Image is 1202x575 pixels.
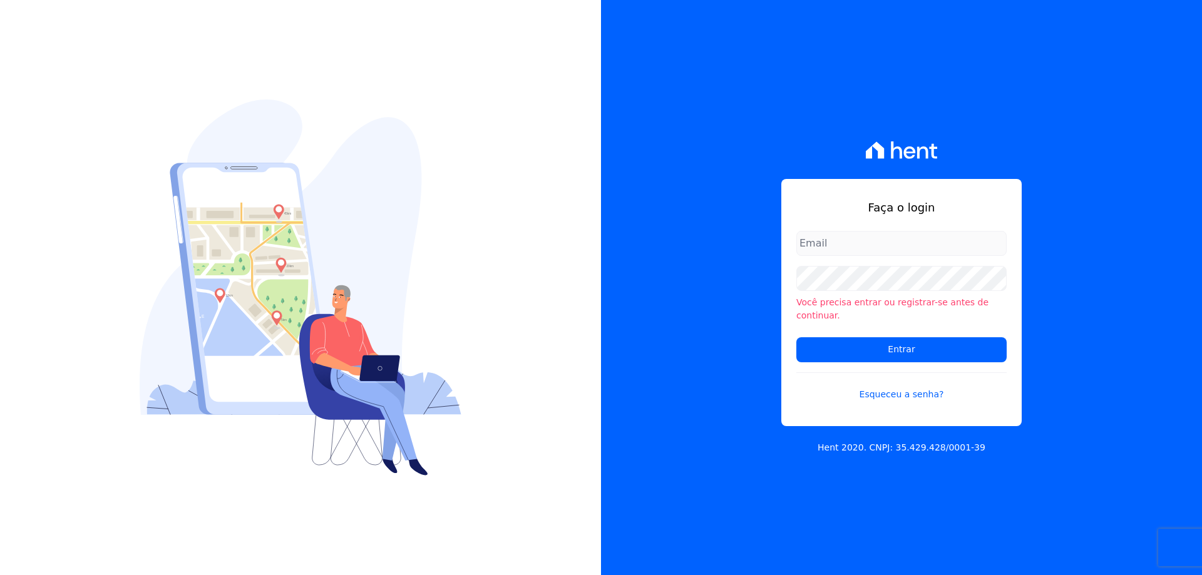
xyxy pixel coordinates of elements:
img: Login [140,99,461,476]
a: Esqueceu a senha? [796,372,1007,401]
input: Email [796,231,1007,256]
h1: Faça o login [796,199,1007,216]
li: Você precisa entrar ou registrar-se antes de continuar. [796,296,1007,322]
input: Entrar [796,337,1007,362]
p: Hent 2020. CNPJ: 35.429.428/0001-39 [818,441,985,454]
